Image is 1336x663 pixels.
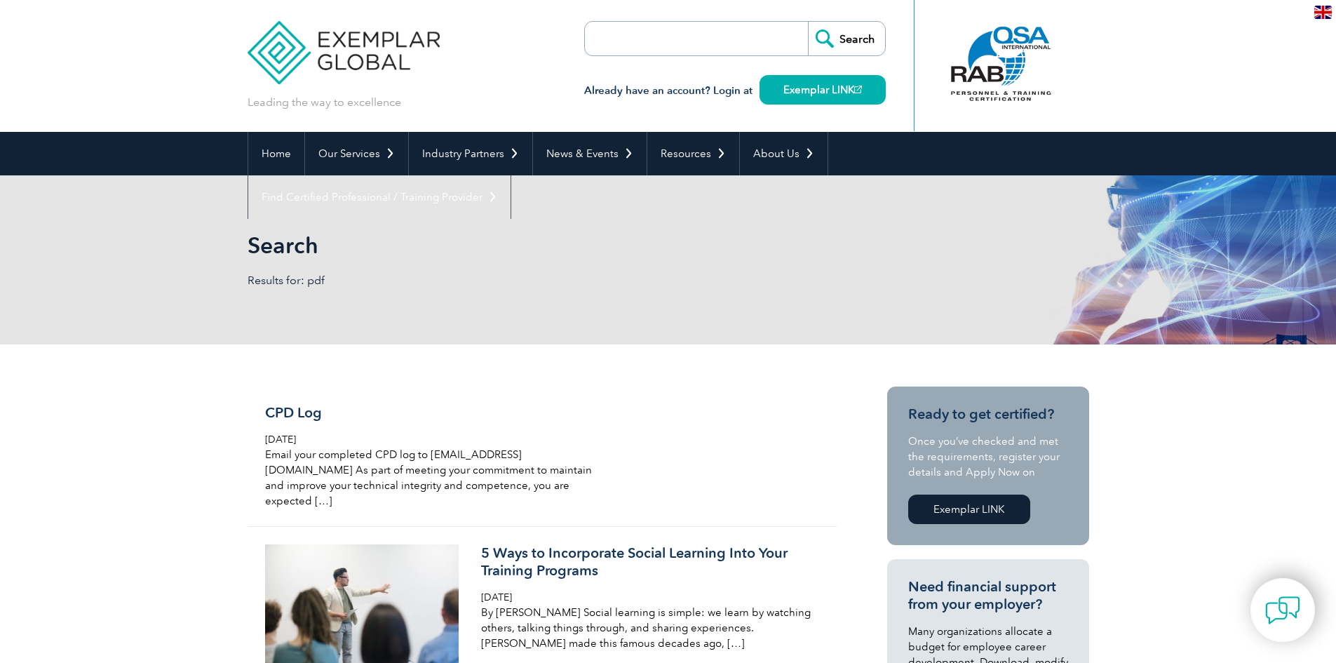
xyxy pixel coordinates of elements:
a: News & Events [533,132,647,175]
a: Exemplar LINK [908,495,1030,524]
p: Leading the way to excellence [248,95,401,110]
h3: 5 Ways to Incorporate Social Learning Into Your Training Programs [481,544,814,580]
p: Results for: pdf [248,273,668,288]
a: Find Certified Professional / Training Provider [248,175,511,219]
input: Search [808,22,885,55]
img: contact-chat.png [1265,593,1300,628]
p: By [PERSON_NAME] Social learning is simple: we learn by watching others, talking things through, ... [481,605,814,651]
h3: Need financial support from your employer? [908,578,1068,613]
a: CPD Log [DATE] Email your completed CPD log to [EMAIL_ADDRESS][DOMAIN_NAME] As part of meeting yo... [248,387,837,527]
a: Exemplar LINK [760,75,886,105]
a: About Us [740,132,828,175]
img: open_square.png [854,86,862,93]
p: Email your completed CPD log to [EMAIL_ADDRESS][DOMAIN_NAME] As part of meeting your commitment t... [265,447,598,509]
h3: Ready to get certified? [908,406,1068,423]
span: [DATE] [265,434,296,446]
h1: Search [248,232,786,259]
h3: Already have an account? Login at [584,82,886,100]
span: [DATE] [481,591,512,603]
h3: CPD Log [265,404,598,422]
a: Home [248,132,304,175]
img: en [1314,6,1332,19]
a: Resources [647,132,739,175]
a: Our Services [305,132,408,175]
a: Industry Partners [409,132,532,175]
p: Once you’ve checked and met the requirements, register your details and Apply Now on [908,434,1068,480]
